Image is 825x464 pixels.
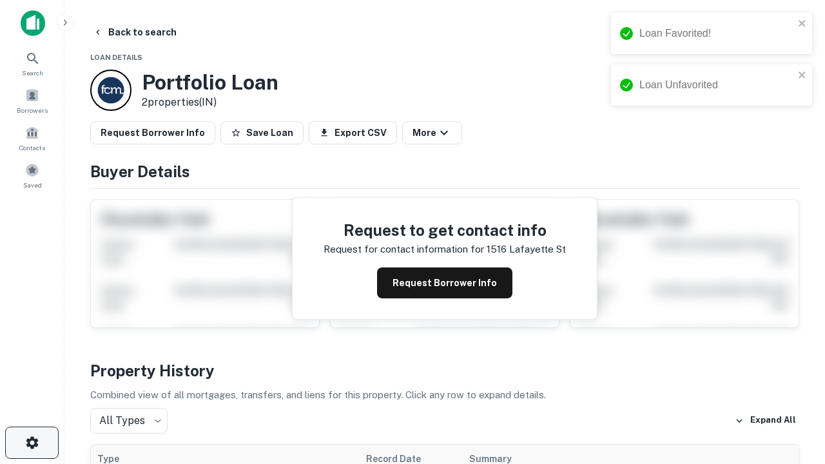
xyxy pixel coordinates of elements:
h4: Buyer Details [90,160,799,183]
button: Request Borrower Info [377,267,512,298]
button: Request Borrower Info [90,121,215,144]
span: Loan Details [90,53,142,61]
p: 1516 lafayette st [487,242,566,257]
button: Save Loan [220,121,304,144]
h4: Request to get contact info [324,218,566,242]
button: Expand All [732,411,799,430]
p: 2 properties (IN) [142,95,278,110]
iframe: Chat Widget [761,320,825,382]
img: capitalize-icon.png [21,10,45,36]
button: Export CSV [309,121,397,144]
div: Loan Favorited! [639,26,794,41]
a: Borrowers [4,83,61,118]
a: Search [4,46,61,81]
button: close [798,18,807,30]
p: Request for contact information for [324,242,484,257]
span: Contacts [19,142,45,153]
a: Saved [4,158,61,193]
div: Loan Unfavorited [639,77,794,93]
span: Search [22,68,43,78]
span: Saved [23,180,42,190]
span: Borrowers [17,105,48,115]
div: All Types [90,408,168,434]
button: More [402,121,462,144]
h4: Property History [90,359,799,382]
a: Contacts [4,121,61,155]
p: Combined view of all mortgages, transfers, and liens for this property. Click any row to expand d... [90,387,799,403]
button: Back to search [88,21,182,44]
h3: Portfolio Loan [142,70,278,95]
button: close [798,70,807,82]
